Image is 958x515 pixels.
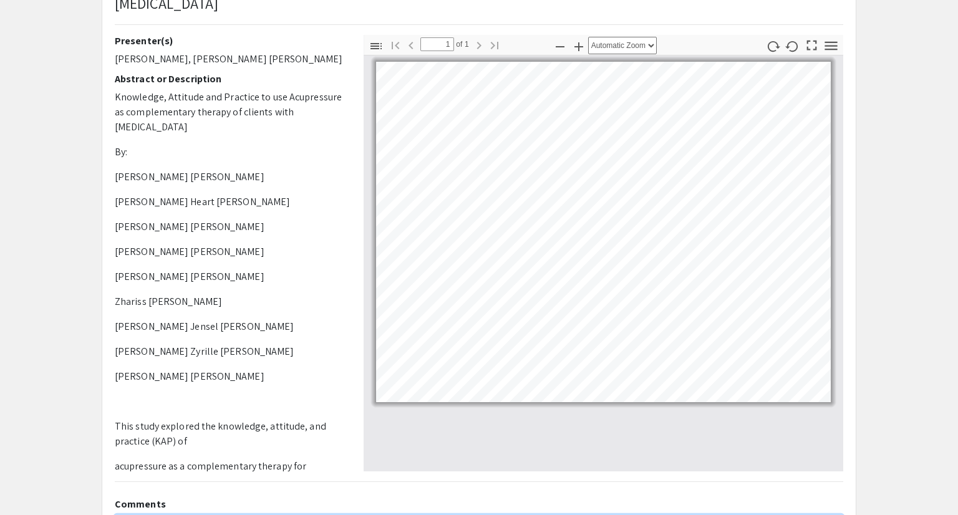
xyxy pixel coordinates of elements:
[484,36,505,54] button: Go to Last Page
[115,319,345,334] p: [PERSON_NAME] Jensel [PERSON_NAME]
[115,170,345,185] p: [PERSON_NAME] [PERSON_NAME]
[115,195,345,209] p: [PERSON_NAME] Heart [PERSON_NAME]
[801,35,823,53] button: Switch to Presentation Mode
[115,344,345,359] p: [PERSON_NAME] Zyrille [PERSON_NAME]
[549,37,571,55] button: Zoom Out
[115,219,345,234] p: [PERSON_NAME] [PERSON_NAME]
[115,145,345,160] p: By:
[385,36,406,54] button: Go to First Page
[115,269,345,284] p: [PERSON_NAME] [PERSON_NAME]
[115,498,843,510] h2: Comments
[115,244,345,259] p: [PERSON_NAME] [PERSON_NAME]
[115,90,345,135] p: Knowledge, Attitude and Practice to use Acupressure as complementary therapy of clients with [MED...
[400,36,422,54] button: Previous Page
[370,56,836,408] div: Page 1
[588,37,657,54] select: Zoom
[454,37,469,51] span: of 1
[115,73,345,85] h2: Abstract or Description
[115,35,345,47] h2: Presenter(s)
[821,37,842,55] button: Tools
[468,36,490,54] button: Next Page
[9,459,53,506] iframe: Chat
[420,37,454,51] input: Page
[115,294,345,309] p: Zhariss [PERSON_NAME]
[763,37,784,55] button: Rotate Clockwise
[115,52,345,67] p: [PERSON_NAME], [PERSON_NAME] [PERSON_NAME]
[782,37,803,55] button: Rotate Counterclockwise
[365,37,387,55] button: Toggle Sidebar
[115,369,345,384] p: [PERSON_NAME] [PERSON_NAME]
[568,37,589,55] button: Zoom In
[115,419,345,449] p: This study explored the knowledge, attitude, and practice (KAP) of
